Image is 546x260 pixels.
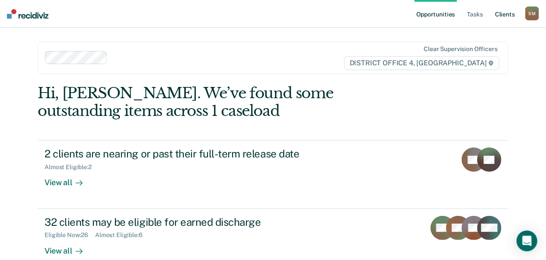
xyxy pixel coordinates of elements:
div: Hi, [PERSON_NAME]. We’ve found some outstanding items across 1 caseload [38,84,414,120]
div: View all [45,171,93,188]
span: DISTRICT OFFICE 4, [GEOGRAPHIC_DATA] [344,56,499,70]
div: Clear supervision officers [424,45,497,53]
div: 32 clients may be eligible for earned discharge [45,216,348,228]
div: View all [45,239,93,256]
div: Almost Eligible : 6 [95,231,150,239]
button: SM [525,6,539,20]
img: Recidiviz [7,9,48,19]
div: Open Intercom Messenger [517,231,537,251]
div: 2 clients are nearing or past their full-term release date [45,148,348,160]
div: S M [525,6,539,20]
div: Eligible Now : 26 [45,231,95,239]
div: Almost Eligible : 2 [45,164,99,171]
a: 2 clients are nearing or past their full-term release dateAlmost Eligible:2View all [38,140,508,209]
